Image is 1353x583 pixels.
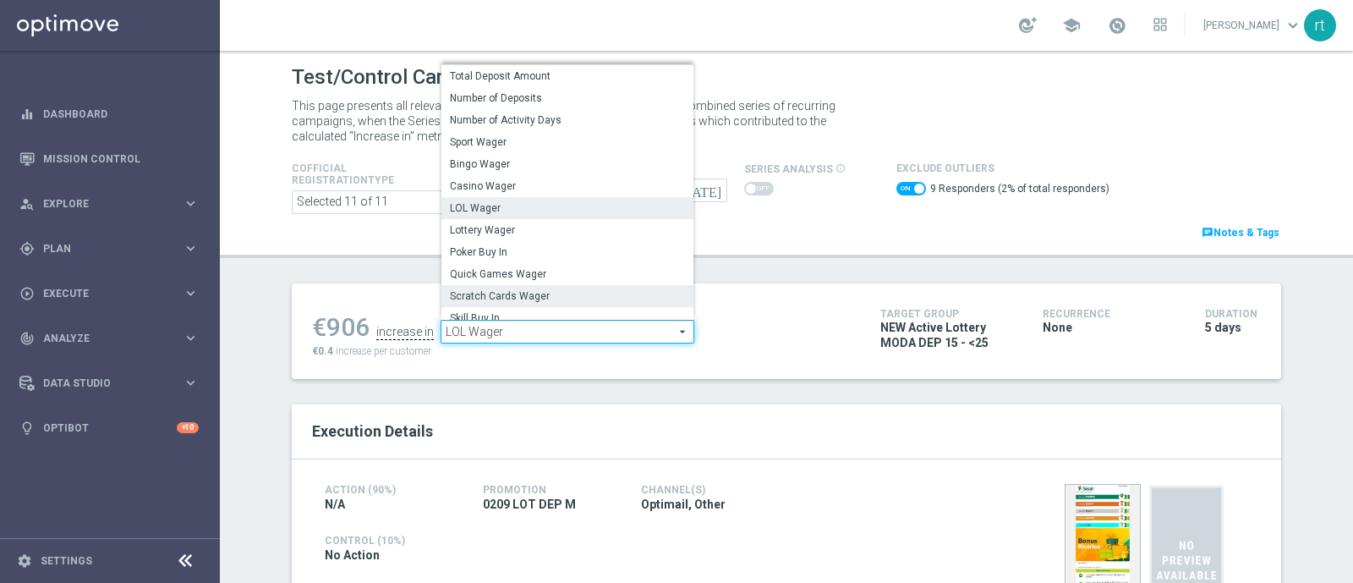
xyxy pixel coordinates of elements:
[43,289,183,299] span: Execute
[19,107,35,122] i: equalizer
[19,241,35,256] i: gps_fixed
[19,421,35,436] i: lightbulb
[183,240,199,256] i: keyboard_arrow_right
[19,331,183,346] div: Analyze
[19,107,200,121] button: equalizer Dashboard
[641,497,726,512] span: Optimail, Other
[19,242,200,256] button: gps_fixed Plan keyboard_arrow_right
[19,376,183,391] div: Data Studio
[483,497,576,512] span: 0209 LOT DEP M
[312,312,370,343] div: €906
[19,91,199,136] div: Dashboard
[450,113,685,127] span: Number of Activity Days
[292,98,858,144] p: This page presents all relevant information about a single campaign (or a combined series of recu...
[450,223,685,237] span: Lottery Wager
[450,201,685,215] span: LOL Wager
[43,378,183,388] span: Data Studio
[1205,320,1241,335] span: 5 days
[325,535,932,547] h4: Control (10%)
[880,320,1017,350] span: NEW Active Lottery MODA DEP 15 - <25
[19,405,199,450] div: Optibot
[43,199,183,209] span: Explore
[312,422,433,440] span: Execution Details
[43,136,199,181] a: Mission Control
[43,244,183,254] span: Plan
[325,547,380,563] span: No Action
[450,179,685,193] span: Casino Wager
[1202,13,1304,38] a: [PERSON_NAME]keyboard_arrow_down
[450,289,685,303] span: Scratch Cards Wager
[744,163,833,175] span: series analysis
[183,195,199,212] i: keyboard_arrow_right
[43,333,183,344] span: Analyze
[312,345,333,357] span: €0.4
[450,267,685,281] span: Quick Games Wager
[1043,308,1180,320] h4: Recurrence
[19,197,200,211] button: person_search Explore keyboard_arrow_right
[450,69,685,83] span: Total Deposit Amount
[19,196,183,212] div: Explore
[1062,16,1081,35] span: school
[835,163,846,173] i: info_outline
[183,285,199,301] i: keyboard_arrow_right
[376,325,434,340] div: increase in
[450,245,685,259] span: Poker Buy In
[1043,320,1072,335] span: None
[19,241,183,256] div: Plan
[930,182,1109,196] label: 9 Responders (2% of total responders)
[43,405,177,450] a: Optibot
[17,553,32,569] i: settings
[325,497,345,512] span: N/A
[183,375,199,391] i: keyboard_arrow_right
[325,484,457,496] h4: Action (90%)
[1284,16,1302,35] span: keyboard_arrow_down
[293,191,464,213] span: Expert Online Expert Retail Master Online Master Retail Other and 6 more
[19,332,200,345] button: track_changes Analyze keyboard_arrow_right
[292,162,435,186] h4: Cofficial Registrationtype
[19,152,200,166] button: Mission Control
[292,65,585,90] h1: Test/Control Campaign Analysis
[880,308,1017,320] h4: Target Group
[19,377,200,390] button: Data Studio keyboard_arrow_right
[336,345,431,357] span: increase per customer
[19,287,200,300] button: play_circle_outline Execute keyboard_arrow_right
[19,286,35,301] i: play_circle_outline
[43,91,199,136] a: Dashboard
[450,311,685,325] span: Skill Buy In
[450,91,685,105] span: Number of Deposits
[1205,308,1261,320] h4: Duration
[41,556,92,566] a: Settings
[19,331,35,346] i: track_changes
[677,179,727,197] i: [DATE]
[1202,227,1213,239] i: chat
[19,196,35,212] i: person_search
[19,286,183,301] div: Execute
[1304,9,1336,41] div: rt
[450,135,685,149] span: Sport Wager
[183,330,199,346] i: keyboard_arrow_right
[483,484,616,496] h4: Promotion
[19,136,199,181] div: Mission Control
[177,422,199,433] div: +10
[641,484,774,496] h4: Channel(s)
[19,421,200,435] button: lightbulb Optibot +10
[896,162,1109,174] h4: Exclude Outliers
[1200,223,1281,242] a: chatNotes & Tags
[450,157,685,171] span: Bingo Wager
